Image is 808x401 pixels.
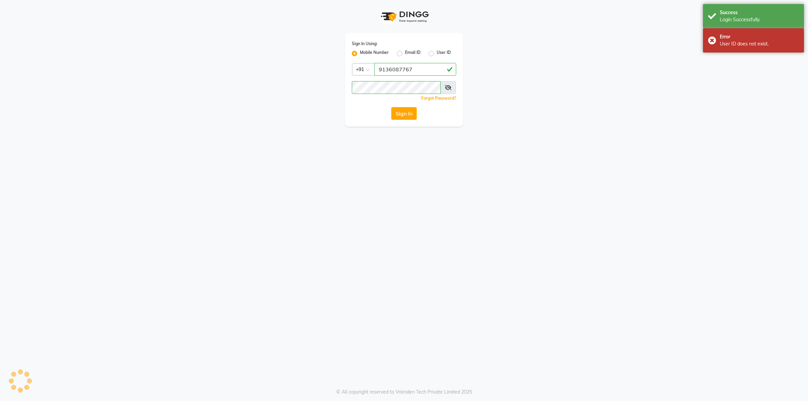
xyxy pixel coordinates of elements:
label: Email ID [405,49,420,58]
div: User ID does not exist. [720,40,799,47]
label: Sign In Using: [352,41,377,47]
input: Username [352,81,441,94]
div: Error [720,33,799,40]
label: User ID [437,49,451,58]
button: Sign In [391,107,417,120]
img: logo1.svg [377,7,431,27]
div: Login Successfully. [720,16,799,23]
a: Forgot Password? [421,96,456,101]
label: Mobile Number [360,49,389,58]
div: Success [720,9,799,16]
input: Username [374,63,456,76]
